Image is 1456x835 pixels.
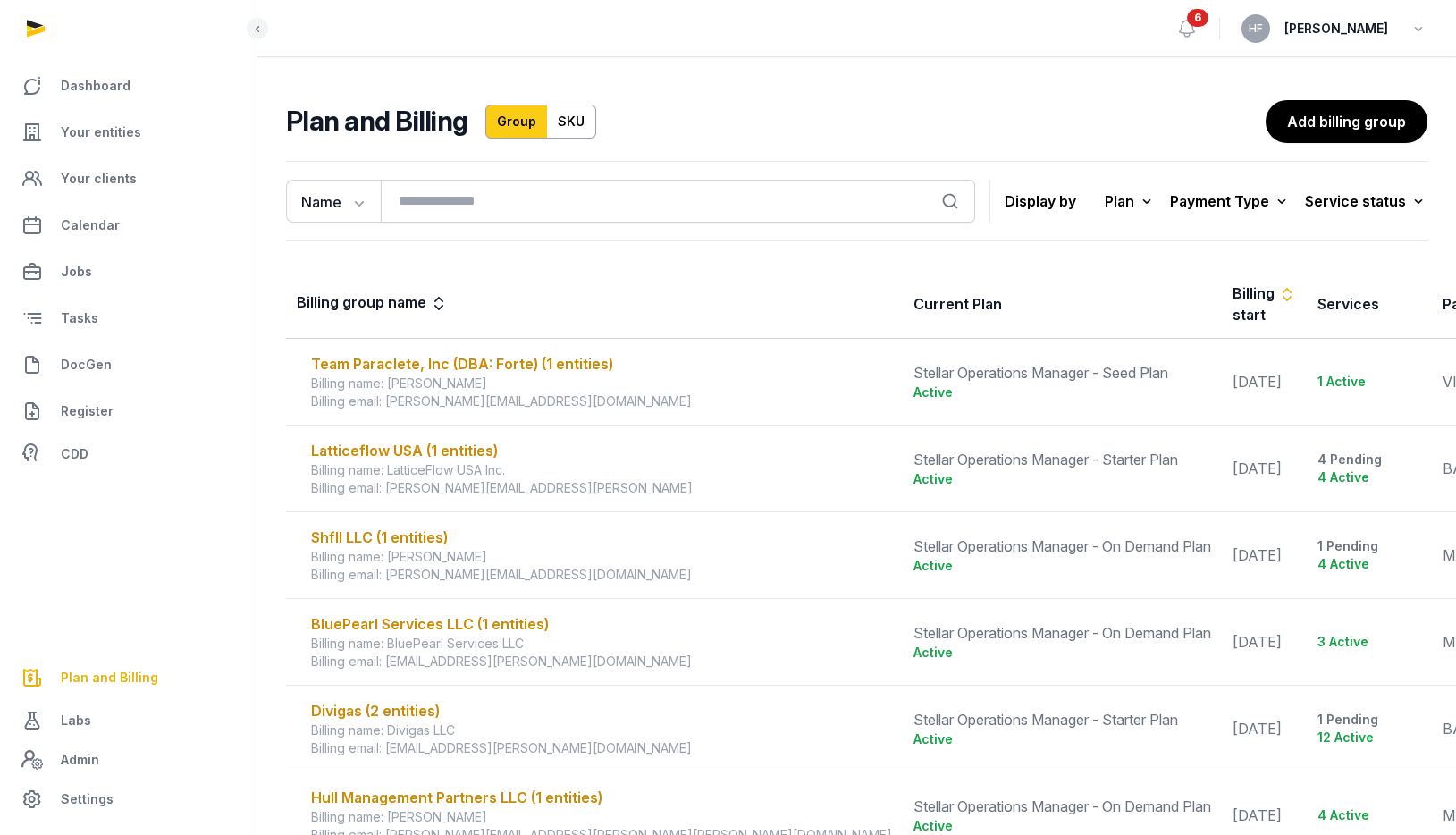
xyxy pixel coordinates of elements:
[61,789,114,810] span: Settings
[311,700,892,721] div: Divigas (2 entities)
[1170,189,1291,214] div: Payment Type
[61,401,114,422] span: Register
[311,739,892,757] div: Billing email: [EMAIL_ADDRESS][PERSON_NAME][DOMAIN_NAME]
[1317,806,1421,824] div: 4 Active
[1222,599,1307,686] td: [DATE]
[1105,189,1156,214] div: Plan
[14,656,242,699] a: Plan and Billing
[913,362,1211,384] div: Stellar Operations Manager - Seed Plan
[311,527,892,548] div: Shfll LLC (1 entities)
[61,75,130,97] span: Dashboard
[913,293,1002,315] div: Current Plan
[913,644,1211,662] div: Active
[311,653,892,671] div: Billing email: [EMAIL_ADDRESS][PERSON_NAME][DOMAIN_NAME]
[297,291,448,316] div: Billing group name
[1317,633,1421,651] div: 3 Active
[14,390,242,433] a: Register
[286,105,467,139] h2: Plan and Billing
[311,479,892,497] div: Billing email: [PERSON_NAME][EMAIL_ADDRESS][PERSON_NAME]
[311,566,892,584] div: Billing email: [PERSON_NAME][EMAIL_ADDRESS][DOMAIN_NAME]
[14,742,242,778] a: Admin
[61,749,99,771] span: Admin
[14,436,242,472] a: CDD
[311,353,892,375] div: Team Paraclete, Inc (DBA: Forte) (1 entities)
[14,64,242,107] a: Dashboard
[913,622,1211,644] div: Stellar Operations Manager - On Demand Plan
[14,343,242,386] a: DocGen
[913,817,1211,835] div: Active
[14,204,242,247] a: Calendar
[311,461,892,479] div: Billing name: LatticeFlow USA Inc.
[1222,339,1307,426] td: [DATE]
[1317,729,1421,746] div: 12 Active
[286,180,381,223] button: Name
[311,787,892,808] div: Hull Management Partners LLC (1 entities)
[14,778,242,821] a: Settings
[913,730,1211,748] div: Active
[1222,426,1307,512] td: [DATE]
[547,105,596,139] a: SKU
[311,375,892,392] div: Billing name: [PERSON_NAME]
[311,635,892,653] div: Billing name: BluePearl Services LLC
[311,440,892,461] div: Latticeflow USA (1 entities)
[61,215,120,236] span: Calendar
[1317,293,1379,315] div: Services
[485,105,548,139] a: Group
[1317,373,1421,391] div: 1 Active
[311,613,892,635] div: BluePearl Services LLC (1 entities)
[1233,283,1296,325] div: Billing start
[913,470,1211,488] div: Active
[61,667,158,688] span: Plan and Billing
[1317,711,1421,729] div: 1 Pending
[14,699,242,742] a: Labs
[311,548,892,566] div: Billing name: [PERSON_NAME]
[61,122,141,143] span: Your entities
[1005,187,1076,215] p: Display by
[311,808,892,826] div: Billing name: [PERSON_NAME]
[1222,686,1307,772] td: [DATE]
[14,297,242,340] a: Tasks
[1241,14,1270,43] button: HF
[913,796,1211,817] div: Stellar Operations Manager - On Demand Plan
[913,557,1211,575] div: Active
[61,261,92,283] span: Jobs
[1317,468,1421,486] div: 4 Active
[61,168,137,190] span: Your clients
[913,709,1211,730] div: Stellar Operations Manager - Starter Plan
[913,536,1211,557] div: Stellar Operations Manager - On Demand Plan
[61,354,112,375] span: DocGen
[1187,9,1208,27] span: 6
[311,392,892,410] div: Billing email: [PERSON_NAME][EMAIL_ADDRESS][DOMAIN_NAME]
[913,449,1211,470] div: Stellar Operations Manager - Starter Plan
[1222,512,1307,599] td: [DATE]
[1317,555,1421,573] div: 4 Active
[14,157,242,200] a: Your clients
[1249,23,1263,34] span: HF
[61,308,98,329] span: Tasks
[1317,537,1421,555] div: 1 Pending
[1284,18,1388,39] span: [PERSON_NAME]
[14,250,242,293] a: Jobs
[61,710,91,731] span: Labs
[61,443,88,465] span: CDD
[1317,451,1421,468] div: 4 Pending
[913,384,1211,401] div: Active
[1305,189,1427,214] div: Service status
[14,111,242,154] a: Your entities
[1266,100,1427,143] a: Add billing group
[311,721,892,739] div: Billing name: Divigas LLC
